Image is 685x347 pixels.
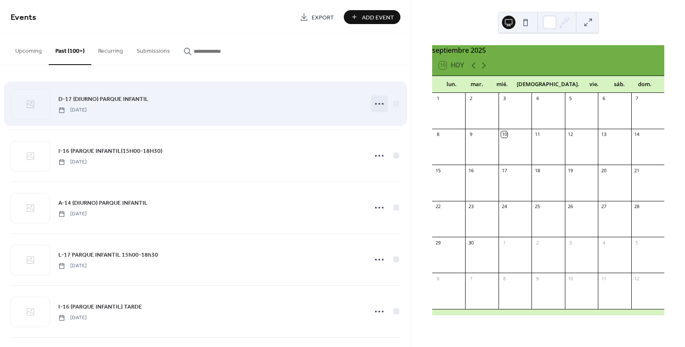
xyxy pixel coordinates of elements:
div: 6 [435,275,441,282]
div: 8 [435,131,441,138]
div: 26 [567,203,574,210]
div: 30 [468,239,474,246]
button: Past (100+) [49,34,91,65]
span: A-14 (DIURNO) PARQUE INFANTIL [58,199,148,208]
a: I-16 (PARQUE INFANTIL(15H00-18H30) [58,146,162,156]
button: Upcoming [8,34,49,64]
div: 9 [534,275,540,282]
div: 14 [634,131,640,138]
div: 6 [600,95,607,102]
span: [DATE] [58,106,87,114]
span: Add Event [362,13,394,22]
div: 20 [600,167,607,173]
div: 7 [634,95,640,102]
div: 3 [567,239,574,246]
div: septiembre 2025 [432,45,664,55]
div: 10 [501,131,507,138]
span: [DATE] [58,210,87,218]
div: 2 [468,95,474,102]
div: 1 [435,95,441,102]
div: 8 [501,275,507,282]
div: 16 [468,167,474,173]
span: L-17 PARQUE INFANTIL 15h00-18h30 [58,251,158,260]
a: A-14 (DIURNO) PARQUE INFANTIL [58,198,148,208]
a: I-16 (PARQUE INFANTIL) TARDE [58,302,142,312]
div: 28 [634,203,640,210]
div: 23 [468,203,474,210]
div: 10 [567,275,574,282]
div: [DEMOGRAPHIC_DATA]. [515,76,581,93]
div: 18 [534,167,540,173]
button: Recurring [91,34,130,64]
div: dom. [632,76,658,93]
div: lun. [439,76,464,93]
div: 12 [567,131,574,138]
div: sáb. [607,76,632,93]
div: 13 [600,131,607,138]
a: L-17 PARQUE INFANTIL 15h00-18h30 [58,250,158,260]
div: 7 [468,275,474,282]
div: 19 [567,167,574,173]
a: Export [293,10,340,24]
span: Export [312,13,334,22]
span: I-16 (PARQUE INFANTIL) TARDE [58,303,142,312]
div: 17 [501,167,507,173]
div: 11 [534,131,540,138]
button: Add Event [344,10,400,24]
span: [DATE] [58,262,87,270]
span: Events [11,9,36,26]
div: 21 [634,167,640,173]
div: 25 [534,203,540,210]
a: D-17 (DIURNO) PARQUE INFANTIL [58,94,148,104]
div: 5 [634,239,640,246]
div: 12 [634,275,640,282]
div: 3 [501,95,507,102]
div: 15 [435,167,441,173]
div: vie. [581,76,607,93]
div: 5 [567,95,574,102]
div: 1 [501,239,507,246]
div: 22 [435,203,441,210]
span: I-16 (PARQUE INFANTIL(15H00-18H30) [58,147,162,156]
button: Submissions [130,34,177,64]
div: 24 [501,203,507,210]
span: D-17 (DIURNO) PARQUE INFANTIL [58,95,148,104]
span: [DATE] [58,314,87,322]
div: 11 [600,275,607,282]
div: 29 [435,239,441,246]
div: 4 [600,239,607,246]
div: 2 [534,239,540,246]
div: 9 [468,131,474,138]
div: mié. [490,76,515,93]
div: 4 [534,95,540,102]
div: mar. [464,76,490,93]
div: 27 [600,203,607,210]
span: [DATE] [58,158,87,166]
